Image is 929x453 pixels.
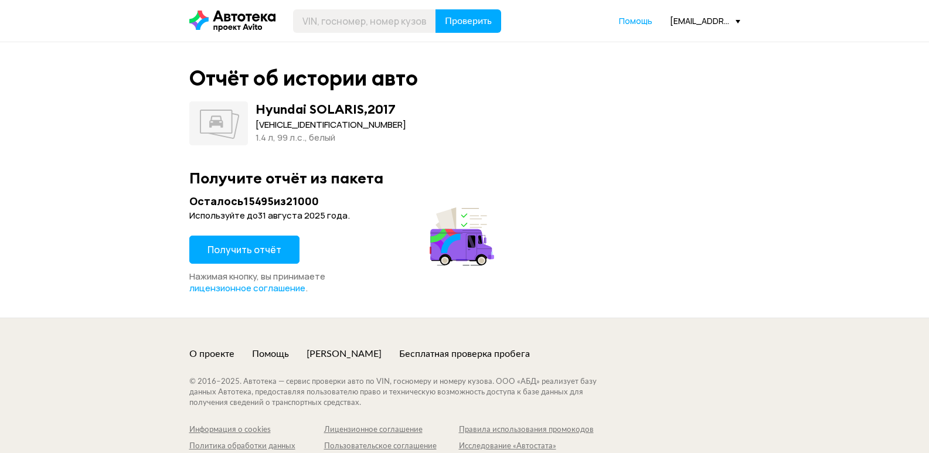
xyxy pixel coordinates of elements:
a: О проекте [189,348,234,360]
span: Проверить [445,16,492,26]
span: Получить отчёт [207,243,281,256]
span: Нажимая кнопку, вы принимаете . [189,270,325,294]
a: лицензионное соглашение [189,282,305,294]
a: Информация о cookies [189,425,324,435]
div: Отчёт об истории авто [189,66,418,91]
button: Проверить [435,9,501,33]
div: © 2016– 2025 . Автотека — сервис проверки авто по VIN, госномеру и номеру кузова. ООО «АБД» реали... [189,377,620,408]
a: Правила использования промокодов [459,425,594,435]
div: [VEHICLE_IDENTIFICATION_NUMBER] [256,118,406,131]
div: 1.4 л, 99 л.c., белый [256,131,406,144]
div: Осталось 15495 из 21000 [189,194,498,209]
a: Политика обработки данных [189,441,324,452]
a: [PERSON_NAME] [307,348,382,360]
div: [EMAIL_ADDRESS][DOMAIN_NAME] [670,15,740,26]
button: Получить отчёт [189,236,300,264]
a: Бесплатная проверка пробега [399,348,530,360]
span: Помощь [619,15,652,26]
div: Используйте до 31 августа 2025 года . [189,210,498,222]
a: Лицензионное соглашение [324,425,459,435]
a: Исследование «Автостата» [459,441,594,452]
a: Пользовательское соглашение [324,441,459,452]
div: Получите отчёт из пакета [189,169,740,187]
a: Помощь [619,15,652,27]
div: Hyundai SOLARIS , 2017 [256,101,396,117]
a: Помощь [252,348,289,360]
input: VIN, госномер, номер кузова [293,9,436,33]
